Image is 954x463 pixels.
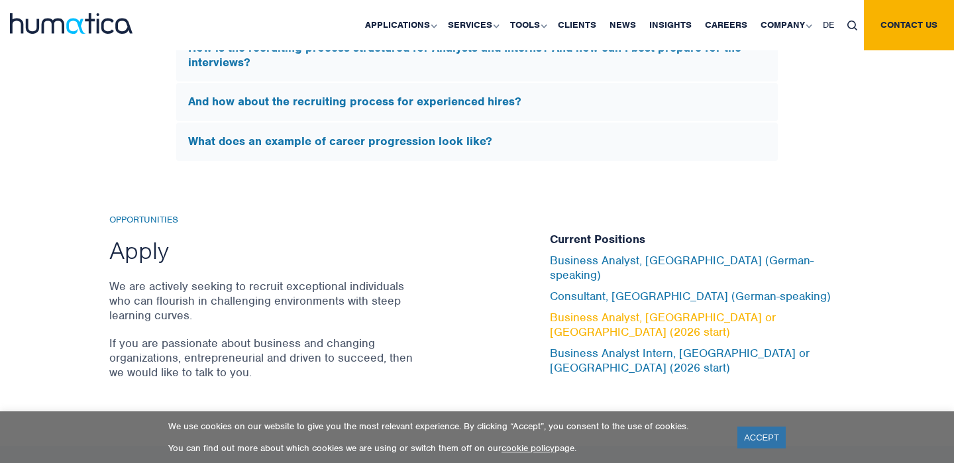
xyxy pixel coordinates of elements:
[109,215,417,226] h6: Opportunities
[109,336,417,380] p: If you are passionate about business and changing organizations, entrepreneurial and driven to su...
[550,232,845,247] h5: Current Positions
[550,253,814,282] a: Business Analyst, [GEOGRAPHIC_DATA] (German-speaking)
[188,95,766,109] h5: And how about the recruiting process for experienced hires?
[823,19,834,30] span: DE
[10,13,132,34] img: logo
[847,21,857,30] img: search_icon
[550,346,810,375] a: Business Analyst Intern, [GEOGRAPHIC_DATA] or [GEOGRAPHIC_DATA] (2026 start)
[188,41,766,70] h5: How is the recruiting process structured for Analysts and Interns? And how can I best prepare for...
[188,134,766,149] h5: What does an example of career progression look like?
[550,289,831,303] a: Consultant, [GEOGRAPHIC_DATA] (German-speaking)
[168,442,721,454] p: You can find out more about which cookies we are using or switch them off on our page.
[109,279,417,323] p: We are actively seeking to recruit exceptional individuals who can flourish in challenging enviro...
[168,421,721,432] p: We use cookies on our website to give you the most relevant experience. By clicking “Accept”, you...
[737,427,786,448] a: ACCEPT
[550,310,776,339] a: Business Analyst, [GEOGRAPHIC_DATA] or [GEOGRAPHIC_DATA] (2026 start)
[109,235,417,266] h2: Apply
[502,442,555,454] a: cookie policy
